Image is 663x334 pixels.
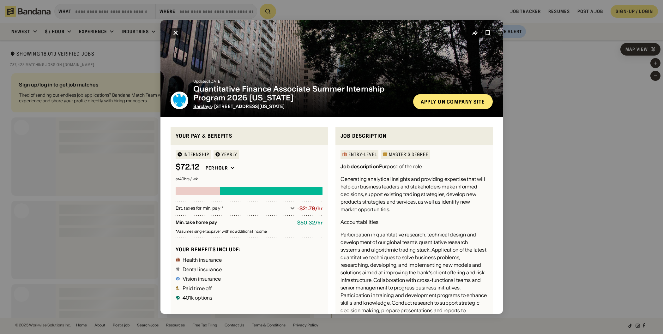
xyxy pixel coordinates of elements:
[389,152,428,157] div: Master's Degree
[171,92,188,109] img: Barclays logo
[183,295,213,300] div: 401k options
[184,152,209,157] div: Internship
[176,230,323,233] div: Assumes single taxpayer with no additional income
[341,218,379,226] div: Accountabilities
[183,286,212,291] div: Paid time off
[341,163,422,170] div: Purpose of the role
[341,175,488,213] div: Generating analytical insights and providing expertise that will help our business leaders and st...
[193,85,408,103] div: Quantitative Finance Associate Summer Internship Program 2026 [US_STATE]
[183,276,221,281] div: Vision insurance
[176,177,323,181] div: at 40 hrs / wk
[348,152,377,157] div: Entry-Level
[297,206,323,212] div: -$21.79/hr
[193,104,212,109] a: Barclays
[183,257,222,262] div: Health insurance
[193,104,408,109] div: · [STREET_ADDRESS][US_STATE]
[341,132,488,140] div: Job Description
[206,165,228,171] div: Per hour
[297,220,322,226] div: $ 50.32 / hr
[193,80,408,83] div: Updated [DATE]
[176,205,288,212] div: Est. taxes for min. pay *
[176,163,199,172] div: $ 72.12
[221,152,238,157] div: YEARLY
[176,220,292,226] div: Min. take home pay
[183,267,222,272] div: Dental insurance
[421,99,485,104] div: Apply on company site
[176,246,323,253] div: Your benefits include:
[176,132,323,140] div: Your pay & benefits
[341,163,379,170] div: Job description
